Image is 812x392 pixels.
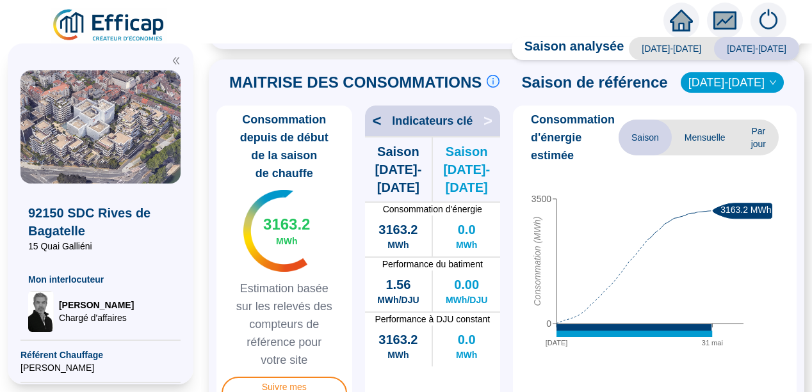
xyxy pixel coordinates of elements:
[365,313,501,325] span: Performance à DJU constant
[28,273,173,286] span: Mon interlocuteur
[365,258,501,270] span: Performance du batiment
[769,79,777,86] span: down
[59,311,134,324] span: Chargé d'affaires
[377,294,419,306] span: MWh/DJU
[619,120,672,155] span: Saison
[702,339,723,347] tspan: 31 mai
[532,194,551,204] tspan: 3500
[738,120,779,155] span: Par jour
[392,112,473,130] span: Indicateurs clé
[456,239,477,251] span: MWh
[522,72,668,93] span: Saison de référence
[59,299,134,311] span: [PERSON_NAME]
[378,331,418,349] span: 3163.2
[688,73,776,92] span: 2023-2024
[51,8,167,43] img: efficap energie logo
[532,216,542,306] tspan: Consommation (MWh)
[670,9,693,32] span: home
[365,203,501,216] span: Consommation d'énergie
[222,279,347,369] span: Estimation basée sur les relevés des compteurs de référence pour votre site
[172,56,181,65] span: double-left
[28,204,173,240] span: 92150 SDC Rives de Bagatelle
[229,72,482,93] span: MAITRISE DES CONSOMMATIONS
[751,3,786,38] img: alerts
[487,75,499,88] span: info-circle
[263,214,310,235] span: 3163.2
[243,190,308,272] img: indicateur températures
[378,221,418,239] span: 3163.2
[20,361,181,374] span: [PERSON_NAME]
[546,339,568,347] tspan: [DATE]
[454,276,479,294] span: 0.00
[222,111,347,182] span: Consommation depuis de début de la saison de chauffe
[433,143,500,196] span: Saison [DATE]-[DATE]
[512,37,624,60] span: Saison analysée
[456,349,477,361] span: MWh
[446,294,487,306] span: MWh/DJU
[531,111,619,164] span: Consommation d'énergie estimée
[28,240,173,253] span: 15 Quai Galliéni
[28,291,54,332] img: Chargé d'affaires
[387,239,409,251] span: MWh
[458,221,476,239] span: 0.0
[546,318,551,329] tspan: 0
[713,9,736,32] span: fund
[365,111,382,131] span: <
[483,111,500,131] span: >
[276,235,297,247] span: MWh
[629,37,714,60] span: [DATE]-[DATE]
[672,120,738,155] span: Mensuelle
[720,205,771,215] text: 3163.2 MWh
[458,331,476,349] span: 0.0
[365,143,432,196] span: Saison [DATE]-[DATE]
[714,37,799,60] span: [DATE]-[DATE]
[387,349,409,361] span: MWh
[386,276,410,294] span: 1.56
[20,349,181,361] span: Référent Chauffage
